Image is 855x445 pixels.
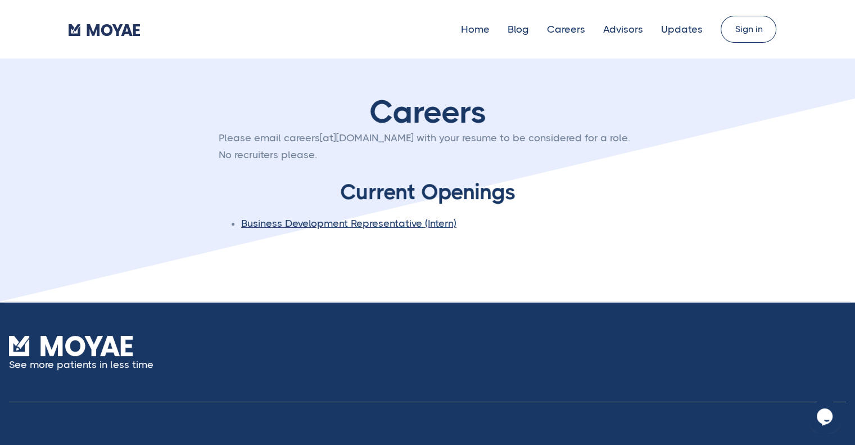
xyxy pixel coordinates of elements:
a: Sign in [721,16,776,43]
p: See more patients in less time [9,356,153,373]
a: Updates [661,24,703,35]
a: Business Development Representative (Intern) [241,218,456,229]
h1: Careers [219,95,636,129]
a: Careers [547,24,585,35]
a: home [69,21,141,38]
p: Please email careers[at][DOMAIN_NAME] with your resume to be considered for a role. No recruiters... [219,129,636,163]
a: See more patients in less time [9,336,153,373]
iframe: chat widget [808,400,844,434]
a: Advisors [603,24,643,35]
img: Moyae Logo [69,24,141,36]
a: Blog [508,24,529,35]
h2: Current Openings [219,178,636,206]
a: Home [461,24,490,35]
